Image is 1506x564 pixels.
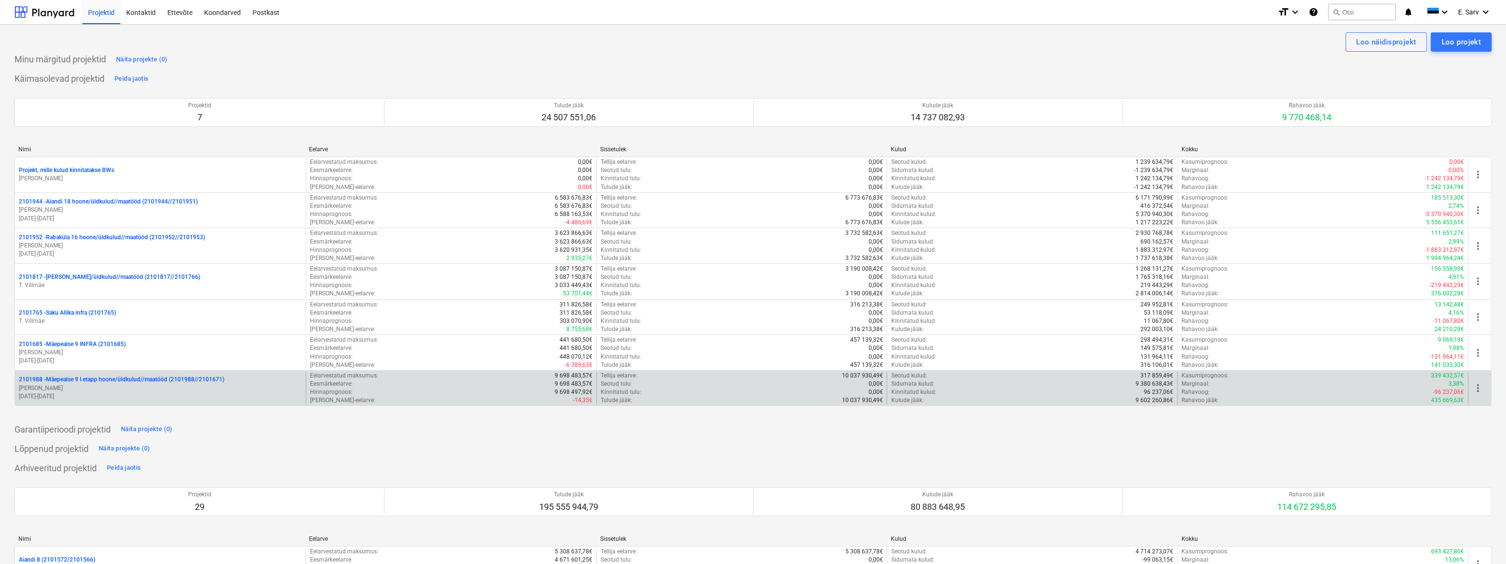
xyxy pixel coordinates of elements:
p: Tellija eelarve : [601,301,637,309]
p: 219 443,29€ [1140,281,1173,289]
p: [PERSON_NAME] [19,242,302,250]
p: Rahavoo jääk : [1181,361,1219,369]
p: 141 033,30€ [1431,361,1464,369]
p: 316 213,38€ [850,325,883,333]
p: [DATE] - [DATE] [19,250,302,258]
p: Kinnitatud tulu : [601,246,641,254]
p: 0,00€ [1449,158,1464,166]
p: 2 935,27€ [566,254,592,262]
div: Eelarve [309,146,592,153]
p: -5 370 940,30€ [1425,210,1464,218]
p: [PERSON_NAME] [19,348,302,357]
p: Seotud kulud : [891,372,927,380]
p: [PERSON_NAME]-eelarve : [310,289,375,298]
p: 156 558,99€ [1431,265,1464,273]
p: T. Villmäe [19,281,302,289]
button: Näita projekte (0) [96,441,153,456]
p: -131 964,11€ [1430,353,1464,361]
p: Kulude jääk [911,101,965,110]
p: Seotud tulu : [601,309,632,317]
p: Sidumata kulud : [891,166,934,174]
div: Kokku [1181,146,1464,153]
p: 149 575,81€ [1140,344,1173,352]
div: 2101952 -Rabaküla 16 hoone/üldkulud//maatööd (2101952//2101953)[PERSON_NAME][DATE]-[DATE] [19,233,302,258]
p: 1 737 618,38€ [1136,254,1173,262]
p: 0,00€ [868,309,883,317]
span: E. Sarv [1458,8,1479,16]
p: 2101944 - Aiandi 18 hoone/üldkulud//maatööd (2101944//2101951) [19,198,198,206]
p: Kasumiprognoos : [1181,336,1228,344]
button: Näita projekte (0) [118,421,175,437]
button: Näita projekte (0) [114,52,170,67]
p: 6 583 676,83€ [555,194,592,202]
span: more_vert [1472,311,1484,323]
p: 416 372,54€ [1140,202,1173,210]
i: keyboard_arrow_down [1480,6,1491,18]
p: 2101817 - [PERSON_NAME]/üldkulud//maatööd (2101817//2101766) [19,273,200,281]
p: Rahavoo jääk : [1181,183,1219,191]
p: Eelarvestatud maksumus : [310,229,378,237]
p: 0,00€ [868,317,883,325]
p: Kasumiprognoos : [1181,158,1228,166]
p: Eelarvestatud maksumus : [310,265,378,273]
p: 3 623 866,63€ [555,229,592,237]
p: 0,00€ [578,166,592,174]
div: 2101765 -Saku Allika infra (2101765)T. Villmäe [19,309,302,325]
p: 690 162,57€ [1140,238,1173,246]
i: notifications [1403,6,1413,18]
p: Rahavoo jääk : [1181,396,1219,405]
p: 0,00% [1448,166,1464,174]
p: 5 556 453,61€ [1426,218,1464,227]
p: [PERSON_NAME] [19,206,302,214]
p: Seotud kulud : [891,229,927,237]
p: Kinnitatud tulu : [601,210,641,218]
p: Seotud kulud : [891,194,927,202]
p: Marginaal : [1181,202,1210,210]
p: -1 239 634,79€ [1134,166,1173,174]
p: -4 486,69€ [565,218,592,227]
button: Peida jaotis [112,71,151,87]
p: Tulude jääk [542,101,596,110]
p: 3 620 931,35€ [555,246,592,254]
p: 0,00€ [868,158,883,166]
p: Eelarvestatud maksumus : [310,372,378,380]
p: 2 814 006,14€ [1136,289,1173,298]
p: 3 190 008,42€ [845,265,883,273]
p: Kasumiprognoos : [1181,229,1228,237]
p: -1 242 134,79€ [1134,183,1173,191]
p: Kinnitatud kulud : [891,317,936,325]
p: Kinnitatud tulu : [601,353,641,361]
p: Hinnaprognoos : [310,353,353,361]
p: 6 773 676,83€ [845,218,883,227]
span: more_vert [1472,240,1484,252]
p: 9 770 468,14 [1282,112,1331,123]
p: -6 389,63€ [565,361,592,369]
p: [PERSON_NAME] [19,384,302,392]
button: Peida jaotis [104,460,143,476]
p: Hinnaprognoos : [310,246,353,254]
p: 2,99% [1448,238,1464,246]
p: Marginaal : [1181,238,1210,246]
p: -96 237,06€ [1433,388,1464,396]
p: Tulude jääk : [601,361,632,369]
p: Eesmärkeelarve : [310,238,353,246]
p: 457 139,32€ [850,361,883,369]
p: Marginaal : [1181,380,1210,388]
p: [DATE] - [DATE] [19,215,302,223]
p: Eesmärkeelarve : [310,380,353,388]
p: Seotud kulud : [891,158,927,166]
p: 6 583 676,83€ [555,202,592,210]
p: Kinnitatud tulu : [601,388,641,396]
p: 10 037 930,49€ [842,396,883,405]
p: Rahavoog : [1181,353,1210,361]
p: -219 443,29€ [1430,281,1464,289]
p: 3 087 150,87€ [555,273,592,281]
p: Rahavoo jääk : [1181,289,1219,298]
p: 311 826,58€ [560,301,592,309]
p: Hinnaprognoos : [310,388,353,396]
p: 303 070,90€ [560,317,592,325]
p: Seotud kulud : [891,336,927,344]
p: 8 755,68€ [566,325,592,333]
span: more_vert [1472,275,1484,287]
p: Sidumata kulud : [891,344,934,352]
